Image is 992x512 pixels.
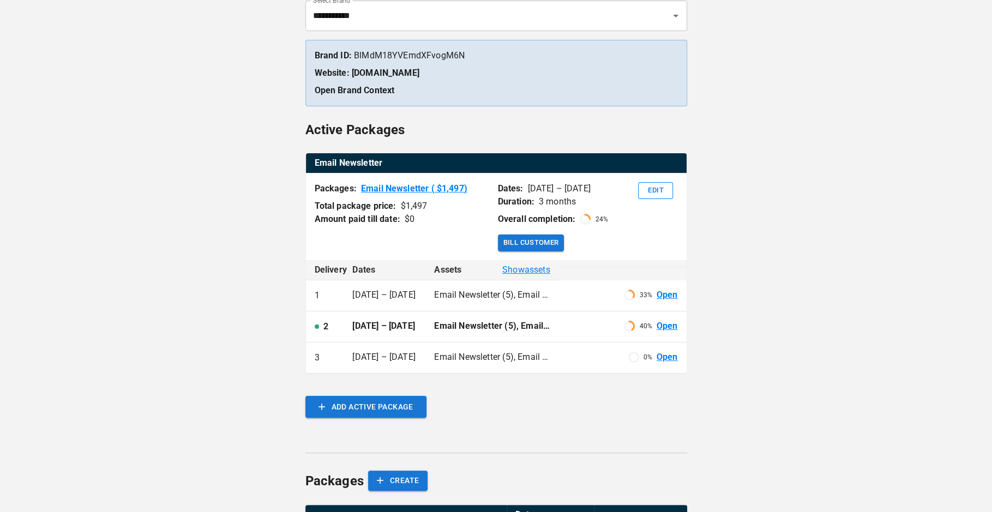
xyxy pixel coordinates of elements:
h6: Active Packages [305,119,405,140]
p: 2 [323,320,328,333]
span: Show assets [502,263,550,276]
a: Open Brand Context [315,85,395,95]
p: Email Newsletter (5), Email setup (5) [434,351,550,364]
strong: Website: [315,68,350,78]
p: 3 [315,351,320,364]
p: 40 % [639,321,652,331]
a: Open [657,351,678,364]
table: active packages table [306,153,687,173]
p: [DATE] – [DATE] [527,182,590,195]
p: Amount paid till date: [315,213,400,226]
strong: Brand ID: [315,50,352,61]
th: Dates [344,260,425,280]
p: Email Newsletter (5), Email setup (5) [434,320,550,333]
th: Delivery [306,260,344,280]
p: 1 [315,289,320,302]
td: [DATE] – [DATE] [344,311,425,342]
div: $ 1,497 [401,200,428,213]
p: BlMdM18YVEmdXFvogM6N [315,49,678,62]
button: Open [668,8,683,23]
a: Open [657,289,678,302]
a: Open [657,320,678,333]
p: Dates: [498,182,524,195]
p: Total package price: [315,200,396,213]
div: Assets [434,263,550,276]
div: $ 0 [405,213,414,226]
th: Email Newsletter [306,153,687,173]
p: 0 % [644,352,652,362]
p: 33 % [639,290,652,300]
td: [DATE] – [DATE] [344,342,425,374]
p: Duration: [498,195,534,208]
button: ADD ACTIVE PACKAGE [305,396,426,418]
h6: Packages [305,471,364,491]
p: 24 % [595,214,608,224]
td: [DATE] – [DATE] [344,280,425,311]
button: CREATE [368,471,428,491]
a: [DOMAIN_NAME] [352,68,419,78]
button: Bill Customer [498,234,564,251]
a: Email Newsletter ( $1,497) [361,182,467,195]
p: Overall completion: [498,213,576,226]
p: Email Newsletter (5), Email setup (5) [434,289,550,302]
p: 3 months [539,195,576,208]
p: Packages: [315,182,357,195]
button: Edit [638,182,673,199]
